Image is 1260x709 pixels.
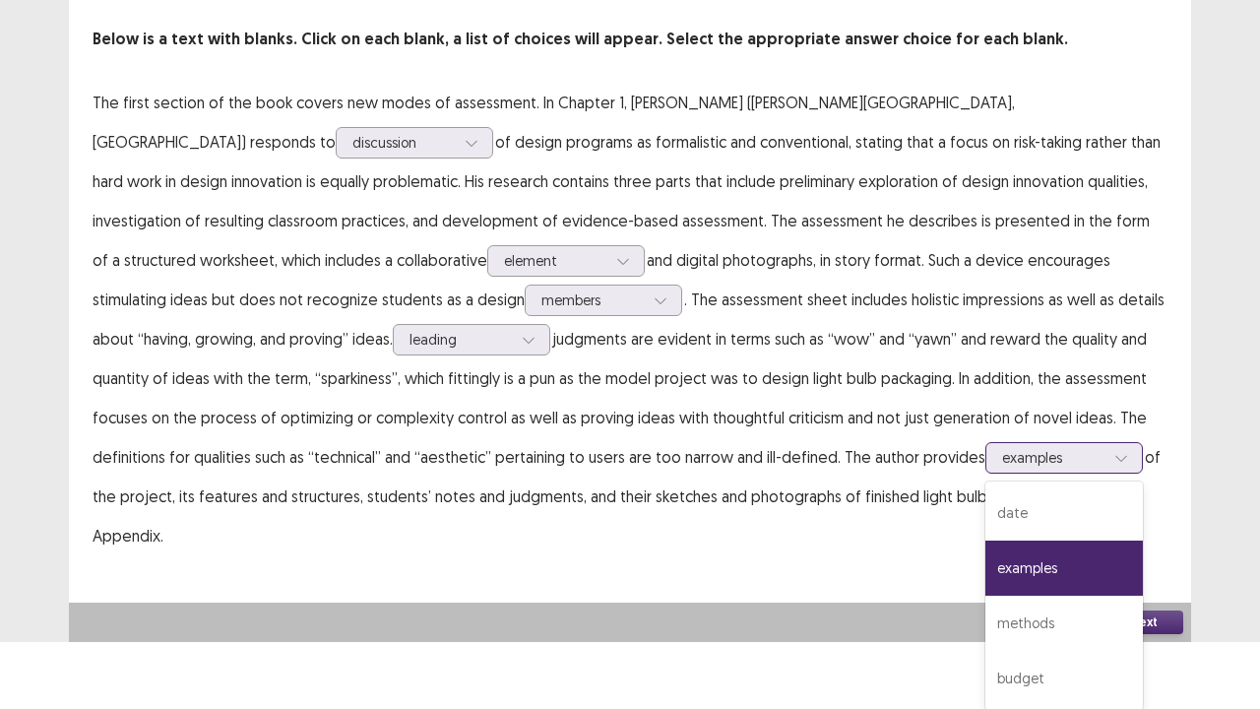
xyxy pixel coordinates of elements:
[93,28,1167,51] p: Below is a text with blanks. Click on each blank, a list of choices will appear. Select the appro...
[504,246,606,276] div: element
[985,651,1143,706] div: budget
[409,325,512,354] div: leading
[541,286,644,315] div: members
[1002,443,1104,473] div: examples
[1104,611,1183,634] button: Next
[985,541,1143,596] div: examples
[985,596,1143,651] div: methods
[985,485,1143,541] div: date
[352,128,455,158] div: discussion
[93,83,1167,555] p: The first section of the book covers new modes of assessment. In Chapter 1, [PERSON_NAME] ([PERSO...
